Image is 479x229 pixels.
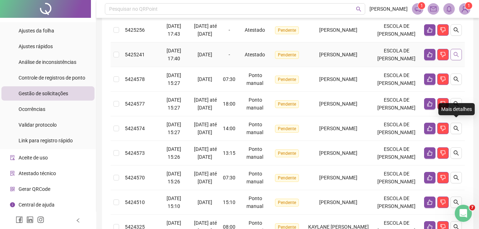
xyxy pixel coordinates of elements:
span: [DATE] [198,199,212,205]
div: Mais detalhes [438,103,475,115]
span: [DATE] 15:26 [167,146,181,160]
span: 14:00 [223,126,235,131]
span: Análise de inconsistências [19,59,76,65]
span: Ajustes rápidos [19,44,53,49]
td: ESCOLA DE [PERSON_NAME] [372,67,421,92]
span: [PERSON_NAME] [319,126,357,131]
td: ESCOLA DE [PERSON_NAME] [372,92,421,116]
span: 5425256 [125,27,145,33]
span: [DATE] até [DATE] [194,171,217,184]
sup: Atualize o seu contato no menu Meus Dados [465,2,472,9]
span: [DATE] [198,52,212,57]
span: [PERSON_NAME] [319,52,357,57]
span: [PERSON_NAME] [319,27,357,33]
span: Pendente [275,76,299,83]
span: [DATE] até [DATE] [194,146,217,160]
span: info-circle [10,202,15,207]
span: facebook [16,216,23,223]
span: like [427,126,433,131]
span: audit [10,155,15,160]
span: Link para registro rápido [19,138,73,143]
span: Ponto manual [246,72,263,86]
span: [PERSON_NAME] [319,199,357,205]
img: 89704 [459,4,470,14]
td: ESCOLA DE [PERSON_NAME] [372,42,421,67]
span: like [427,150,433,156]
span: Central de ajuda [19,202,55,208]
span: dislike [440,52,446,57]
span: 5424577 [125,101,145,107]
span: linkedin [26,216,34,223]
span: Ponto manual [246,171,263,184]
span: [DATE] 15:10 [167,195,181,209]
span: Atestado [245,52,265,57]
span: - [229,27,230,33]
span: like [427,76,433,82]
span: 13:15 [223,150,235,156]
span: Pendente [275,100,299,108]
td: ESCOLA DE [PERSON_NAME] [372,116,421,141]
span: search [453,150,459,156]
span: notification [414,6,421,12]
span: Gerar QRCode [19,186,50,192]
span: - [229,52,230,57]
span: 5424510 [125,199,145,205]
span: [DATE] até [DATE] [194,122,217,135]
span: dislike [440,175,446,180]
span: dislike [440,27,446,33]
span: bell [446,6,452,12]
span: Pendente [275,199,299,207]
span: Validar protocolo [19,122,57,128]
span: Ocorrências [19,106,45,112]
span: [DATE] 17:40 [167,48,181,61]
span: 1 [468,3,470,8]
span: 5424578 [125,76,145,82]
span: 18:00 [223,101,235,107]
span: 5424574 [125,126,145,131]
span: search [453,27,459,33]
span: dislike [440,150,446,156]
span: [DATE] 15:27 [167,72,181,86]
td: ESCOLA DE [PERSON_NAME] [372,190,421,215]
span: Atestado [245,27,265,33]
span: Ponto manual [246,97,263,111]
span: search [453,101,459,107]
span: Ponto manual [246,146,263,160]
iframe: Intercom live chat [455,205,472,222]
span: search [453,175,459,180]
span: search [453,199,459,205]
span: [DATE] 15:27 [167,97,181,111]
span: Ponto manual [246,122,263,135]
td: ESCOLA DE [PERSON_NAME] [372,166,421,190]
span: [DATE] 15:26 [167,171,181,184]
span: like [427,199,433,205]
span: dislike [440,126,446,131]
span: dislike [440,199,446,205]
span: like [427,27,433,33]
span: Pendente [275,149,299,157]
span: Controle de registros de ponto [19,75,85,81]
span: [PERSON_NAME] [319,76,357,82]
span: like [427,52,433,57]
span: like [427,175,433,180]
span: 5424570 [125,175,145,180]
span: 07:30 [223,76,235,82]
span: 7 [469,205,475,210]
span: Ajustes da folha [19,28,54,34]
span: qrcode [10,187,15,192]
span: Pendente [275,174,299,182]
span: 1 [421,3,423,8]
span: 07:30 [223,175,235,180]
span: like [427,101,433,107]
span: instagram [37,216,44,223]
span: Pendente [275,125,299,133]
span: solution [10,171,15,176]
span: 15:10 [223,199,235,205]
span: Gestão de solicitações [19,91,68,96]
span: search [453,76,459,82]
span: [DATE] até [DATE] [194,23,217,37]
span: [DATE] [198,76,212,82]
span: Atestado técnico [19,171,56,176]
span: dislike [440,76,446,82]
span: [DATE] 15:27 [167,122,181,135]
